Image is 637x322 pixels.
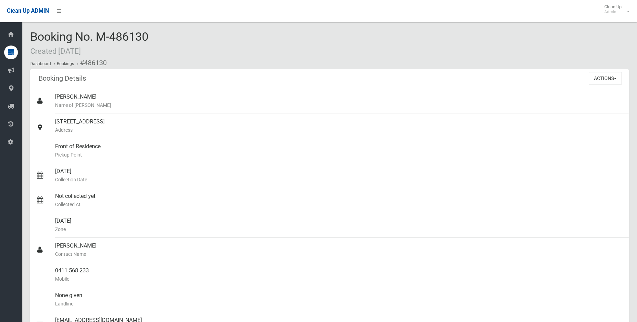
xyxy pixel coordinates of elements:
div: None given [55,287,623,312]
small: Collection Date [55,175,623,184]
small: Collected At [55,200,623,209]
small: Landline [55,300,623,308]
div: 0411 568 233 [55,262,623,287]
header: Booking Details [30,72,94,85]
div: Front of Residence [55,138,623,163]
small: Created [DATE] [30,47,81,56]
a: Bookings [57,61,74,66]
div: [PERSON_NAME] [55,238,623,262]
div: [PERSON_NAME] [55,89,623,113]
li: #486130 [75,57,107,69]
small: Name of [PERSON_NAME] [55,101,623,109]
div: [DATE] [55,213,623,238]
small: Mobile [55,275,623,283]
small: Address [55,126,623,134]
span: Booking No. M-486130 [30,30,148,57]
small: Admin [604,9,622,14]
div: [STREET_ADDRESS] [55,113,623,138]
span: Clean Up [601,4,628,14]
div: [DATE] [55,163,623,188]
small: Pickup Point [55,151,623,159]
a: Dashboard [30,61,51,66]
div: Not collected yet [55,188,623,213]
small: Contact Name [55,250,623,258]
button: Actions [589,72,622,85]
small: Zone [55,225,623,233]
span: Clean Up ADMIN [7,8,49,14]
